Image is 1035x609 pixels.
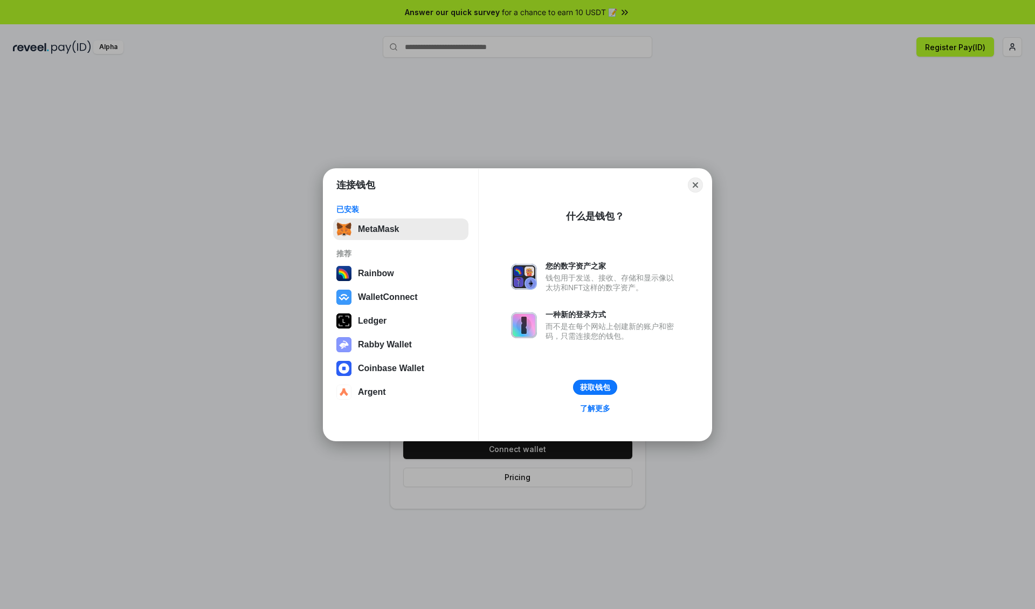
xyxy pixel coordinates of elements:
[336,266,351,281] img: svg+xml,%3Csvg%20width%3D%22120%22%20height%3D%22120%22%20viewBox%3D%220%200%20120%20120%22%20fil...
[336,179,375,191] h1: 连接钱包
[358,340,412,350] div: Rabby Wallet
[546,261,679,271] div: 您的数字资产之家
[511,312,537,338] img: svg+xml,%3Csvg%20xmlns%3D%22http%3A%2F%2Fwww.w3.org%2F2000%2Fsvg%22%20fill%3D%22none%22%20viewBox...
[358,316,387,326] div: Ledger
[546,310,679,319] div: 一种新的登录方式
[333,334,468,355] button: Rabby Wallet
[358,269,394,278] div: Rainbow
[333,286,468,308] button: WalletConnect
[336,313,351,329] img: svg+xml,%3Csvg%20xmlns%3D%22http%3A%2F%2Fwww.w3.org%2F2000%2Fsvg%22%20width%3D%2228%22%20height%3...
[580,382,610,392] div: 获取钱包
[336,222,351,237] img: svg+xml,%3Csvg%20fill%3D%22none%22%20height%3D%2233%22%20viewBox%3D%220%200%2035%2033%22%20width%...
[358,364,424,373] div: Coinbase Wallet
[336,204,465,214] div: 已安装
[566,210,624,223] div: 什么是钱包？
[336,290,351,305] img: svg+xml,%3Csvg%20width%3D%2228%22%20height%3D%2228%22%20viewBox%3D%220%200%2028%2028%22%20fill%3D...
[336,385,351,400] img: svg+xml,%3Csvg%20width%3D%2228%22%20height%3D%2228%22%20viewBox%3D%220%200%2028%2028%22%20fill%3D...
[580,403,610,413] div: 了解更多
[333,381,468,403] button: Argent
[336,249,465,258] div: 推荐
[336,361,351,376] img: svg+xml,%3Csvg%20width%3D%2228%22%20height%3D%2228%22%20viewBox%3D%220%200%2028%2028%22%20fill%3D...
[546,273,679,292] div: 钱包用于发送、接收、存储和显示像以太坊和NFT这样的数字资产。
[336,337,351,352] img: svg+xml,%3Csvg%20xmlns%3D%22http%3A%2F%2Fwww.w3.org%2F2000%2Fsvg%22%20fill%3D%22none%22%20viewBox...
[546,321,679,341] div: 而不是在每个网站上创建新的账户和密码，只需连接您的钱包。
[333,218,468,240] button: MetaMask
[358,292,418,302] div: WalletConnect
[688,177,703,193] button: Close
[358,224,399,234] div: MetaMask
[511,264,537,290] img: svg+xml,%3Csvg%20xmlns%3D%22http%3A%2F%2Fwww.w3.org%2F2000%2Fsvg%22%20fill%3D%22none%22%20viewBox...
[333,263,468,284] button: Rainbow
[573,380,617,395] button: 获取钱包
[358,387,386,397] div: Argent
[574,401,617,415] a: 了解更多
[333,358,468,379] button: Coinbase Wallet
[333,310,468,332] button: Ledger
